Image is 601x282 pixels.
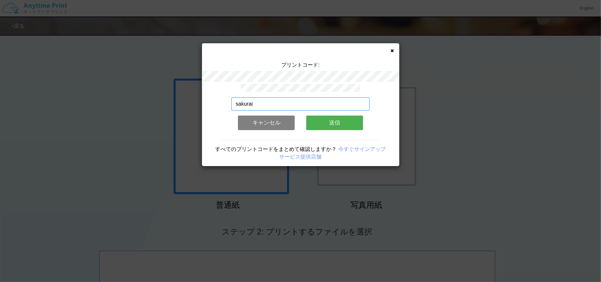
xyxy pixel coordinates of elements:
[280,154,322,159] a: サービス提供店舗
[306,116,363,130] button: 送信
[238,116,295,130] button: キャンセル
[215,146,337,152] span: すべてのプリントコードをまとめて確認しますか？
[281,62,319,68] span: プリントコード:
[231,97,370,111] input: メールアドレス
[338,146,386,152] a: 今すぐサインアップ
